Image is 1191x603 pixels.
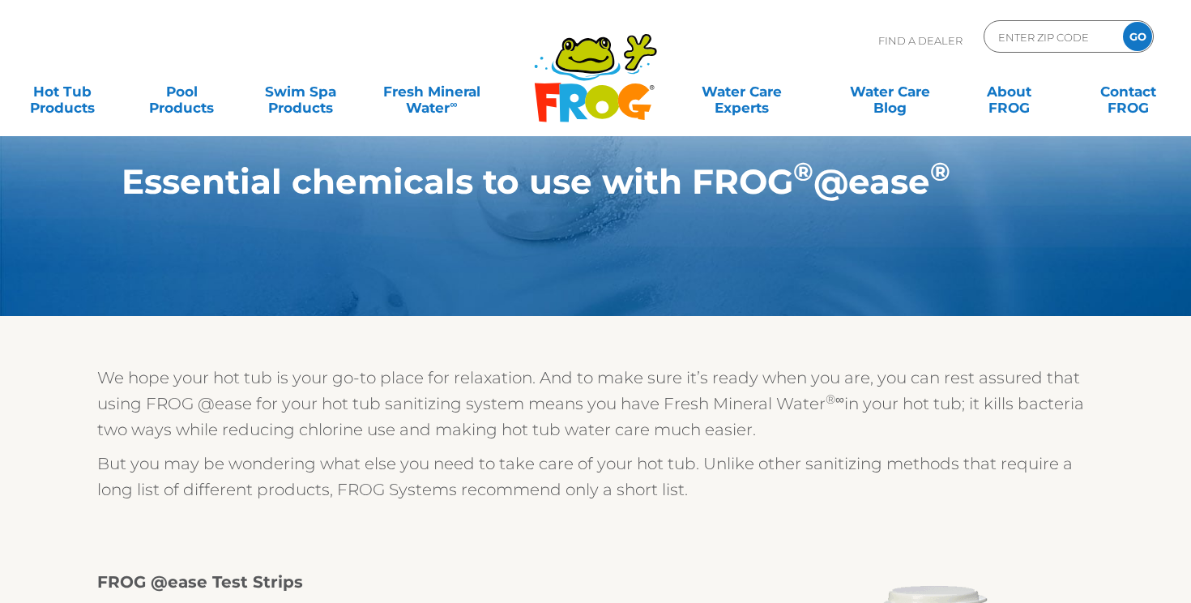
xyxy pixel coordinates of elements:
a: ContactFROG [1082,75,1175,108]
a: Hot TubProducts [16,75,109,108]
p: We hope your hot tub is your go-to place for relaxation. And to make sure it’s ready when you are... [97,365,1094,443]
input: Zip Code Form [997,25,1106,49]
strong: FROG @ease Test Strips [97,572,303,592]
a: PoolProducts [135,75,228,108]
sup: ∞ [450,98,457,110]
sup: ® [793,156,813,187]
a: Swim SpaProducts [254,75,347,108]
sup: ®∞ [826,391,844,407]
h1: Essential chemicals to use with FROG @ease [122,162,994,201]
sup: ® [930,156,950,187]
p: Find A Dealer [878,20,963,61]
a: AboutFROG [963,75,1055,108]
p: But you may be wondering what else you need to take care of your hot tub. Unlike other sanitizing... [97,451,1094,502]
a: Fresh MineralWater∞ [374,75,489,108]
a: Water CareExperts [667,75,817,108]
a: Water CareBlog [843,75,936,108]
input: GO [1123,22,1152,51]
